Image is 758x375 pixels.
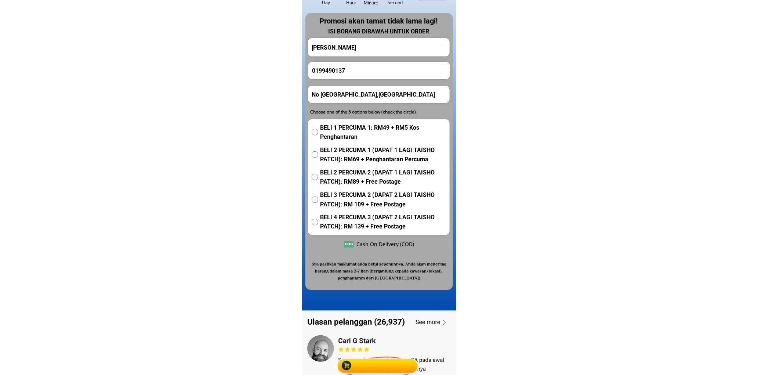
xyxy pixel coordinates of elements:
span: BELI 4 PERCUMA 3 (DAPAT 2 LAGI TAISHO PATCH): RM 139 + Free Postage [320,213,446,231]
span: BELI 1 PERCUMA 1: RM49 + RM5 Kos Penghantaran [320,123,446,142]
div: ISI BORANG DIBAWAH UNTUK ORDER [305,27,452,36]
span: BELI 2 PERCUMA 1 (DAPAT 1 LAGI TAISHO PATCH): RM69 + Penghantaran Percuma [320,145,446,164]
h3: COD [344,241,354,247]
span: BELI 2 PERCUMA 2 (DAPAT 1 LAGI TAISHO PATCH): RM89 + Free Postage [320,168,446,187]
h3: Sila pastikan maklumat anda betul sepenuhnya. Anda akan menerima barang dalam masa 2-7 hari (berg... [308,261,450,282]
input: Address(Ex: 52 Jalan Wirawati 7, Maluri, 55100 Kuala Lumpur) [310,86,448,103]
input: Your Full Name/ Nama Penuh [310,38,448,57]
input: Phone Number/ Nombor Telefon [310,62,448,79]
span: BELI 3 PERCUMA 2 (DAPAT 2 LAGI TAISHO PATCH): RM 109 + Free Postage [320,190,446,209]
div: Promosi akan tamat tidak lama lagi! [305,15,452,27]
div: Choose one of the 5 options below (check the circle) [310,108,434,115]
div: Cash On Delivery (COD) [356,241,414,249]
